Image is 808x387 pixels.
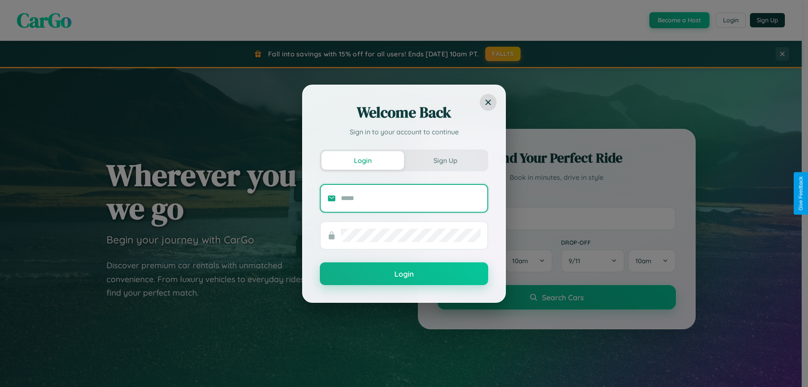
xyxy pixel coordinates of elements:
[322,151,404,170] button: Login
[320,102,488,123] h2: Welcome Back
[798,176,804,211] div: Give Feedback
[320,127,488,137] p: Sign in to your account to continue
[404,151,486,170] button: Sign Up
[320,262,488,285] button: Login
